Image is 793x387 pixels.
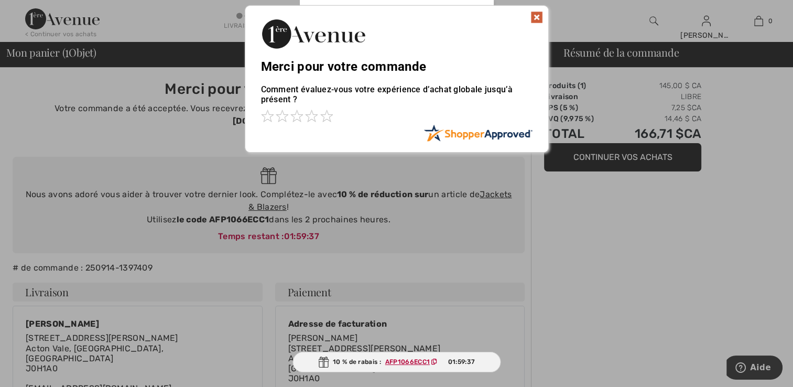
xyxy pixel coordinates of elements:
[261,84,513,104] font: Comment évaluez-vous votre expérience d’achat globale jusqu’à présent ?
[448,357,475,367] span: 01:59:37
[24,7,45,17] span: Aide
[261,16,366,51] img: Merci pour votre commande
[333,357,381,367] font: 10 % de rabais :
[530,11,543,24] img: x
[318,357,329,368] img: Gift.svg
[261,59,427,74] span: Merci pour votre commande
[385,358,430,365] ins: AFP1066ECC1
